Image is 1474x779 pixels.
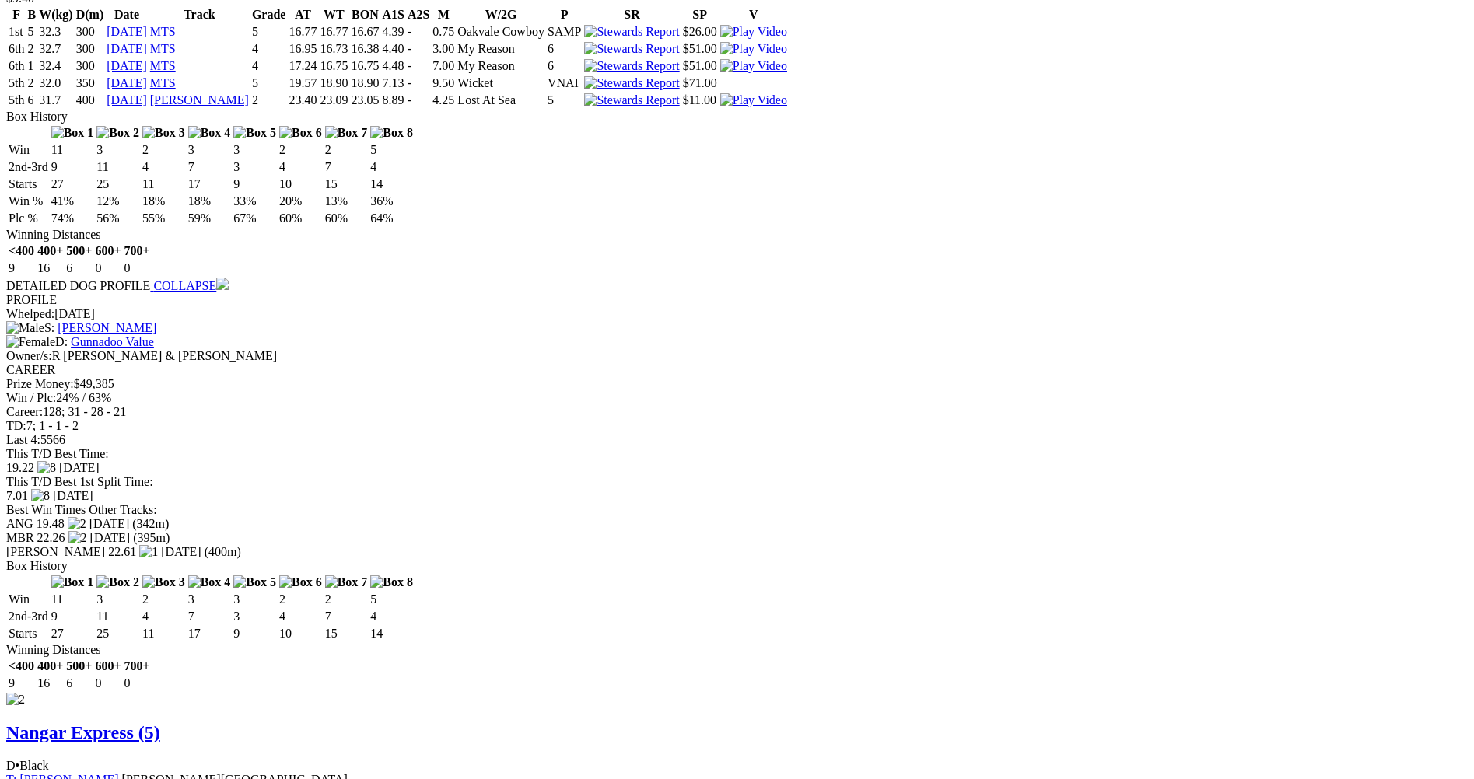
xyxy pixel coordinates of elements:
td: 13% [324,194,369,209]
td: 5 [26,24,37,40]
td: 4 [369,609,414,624]
div: Winning Distances [6,228,1468,242]
td: 12% [96,194,140,209]
td: - [407,41,430,57]
td: 3 [233,592,277,607]
td: 7 [324,159,369,175]
td: 6 [65,676,93,691]
td: 11 [51,142,95,158]
td: SAMP [547,24,583,40]
th: 600+ [94,658,121,674]
td: 33% [233,194,277,209]
a: Gunnadoo Value [71,335,154,348]
td: 6 [547,58,583,74]
td: $26.00 [682,24,718,40]
td: 4 [142,159,186,175]
span: Best Win Times Other Tracks: [6,503,157,516]
td: 9 [233,626,277,641]
td: 4 [251,58,287,74]
td: 60% [324,211,369,226]
td: 17 [187,626,232,641]
td: 18% [187,194,232,209]
img: chevron-down.svg [216,278,229,290]
td: 4 [278,159,323,175]
td: 41% [51,194,95,209]
td: $51.00 [682,58,718,74]
td: 4 [278,609,323,624]
td: 20% [278,194,323,209]
th: WT [319,7,348,23]
img: Play Video [720,42,787,56]
td: 3 [233,159,277,175]
span: (395m) [133,531,170,544]
td: - [407,58,430,74]
td: Win [8,142,49,158]
th: 400+ [37,243,64,259]
td: 9 [8,676,35,691]
div: R [PERSON_NAME] & [PERSON_NAME] [6,349,1468,363]
div: 5566 [6,433,1468,447]
td: 14 [369,626,414,641]
td: 300 [75,41,105,57]
div: Box History [6,559,1468,573]
span: Whelped: [6,307,54,320]
td: Plc % [8,211,49,226]
td: 5th [8,75,25,91]
td: 11 [142,626,186,641]
td: 11 [96,609,140,624]
div: 128; 31 - 28 - 21 [6,405,1468,419]
td: Win [8,592,49,607]
th: M [432,7,455,23]
td: 25 [96,176,140,192]
img: Stewards Report [584,25,679,39]
a: [PERSON_NAME] [150,93,249,107]
td: 5 [369,142,414,158]
td: $71.00 [682,75,718,91]
td: 2 [278,142,323,158]
span: Prize Money: [6,377,74,390]
th: W(kg) [38,7,74,23]
td: 7 [187,159,232,175]
span: TD: [6,419,26,432]
td: 3 [96,592,140,607]
img: Play Video [720,25,787,39]
span: 22.26 [37,531,65,544]
span: D: [6,335,68,348]
th: Grade [251,7,287,23]
img: Stewards Report [584,59,679,73]
td: 4.40 [381,41,404,57]
td: 6 [26,93,37,108]
img: Stewards Report [584,76,679,90]
td: 4.25 [432,93,455,108]
td: 23.05 [350,93,380,108]
span: [DATE] [59,461,100,474]
td: 8.89 [381,93,404,108]
img: 8 [31,489,50,503]
th: A1S [381,7,404,23]
a: MTS [150,76,176,89]
td: 6 [547,41,583,57]
td: 2 [142,142,186,158]
td: 1st [8,24,25,40]
th: 600+ [94,243,121,259]
td: 2nd-3rd [8,159,49,175]
img: Box 5 [233,126,276,140]
td: 16.95 [288,41,317,57]
img: Play Video [720,59,787,73]
td: 18.90 [350,75,380,91]
td: 2 [324,142,369,158]
td: 3 [187,592,232,607]
th: SP [682,7,718,23]
a: View replay [720,25,787,38]
td: 16.75 [350,58,380,74]
img: Female [6,335,55,349]
td: 19.57 [288,75,317,91]
td: 0.75 [432,24,455,40]
td: My Reason [457,58,545,74]
span: [DATE] [161,545,201,558]
a: [DATE] [107,42,147,55]
td: 2 [26,75,37,91]
td: 25 [96,626,140,641]
td: 16.67 [350,24,380,40]
span: [DATE] [89,517,130,530]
